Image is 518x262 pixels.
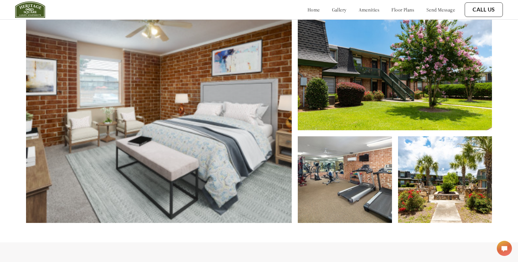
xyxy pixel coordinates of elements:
[15,2,45,18] img: heritage_square_logo.jpg
[307,7,320,13] a: home
[398,136,492,223] img: Alt text
[298,15,492,130] img: Alt text
[473,6,495,13] a: Call Us
[391,7,414,13] a: floor plans
[332,7,347,13] a: gallery
[465,2,503,17] button: Call Us
[427,7,455,13] a: send message
[26,15,292,223] img: Alt text
[298,136,392,223] img: Alt text
[359,7,380,13] a: amenities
